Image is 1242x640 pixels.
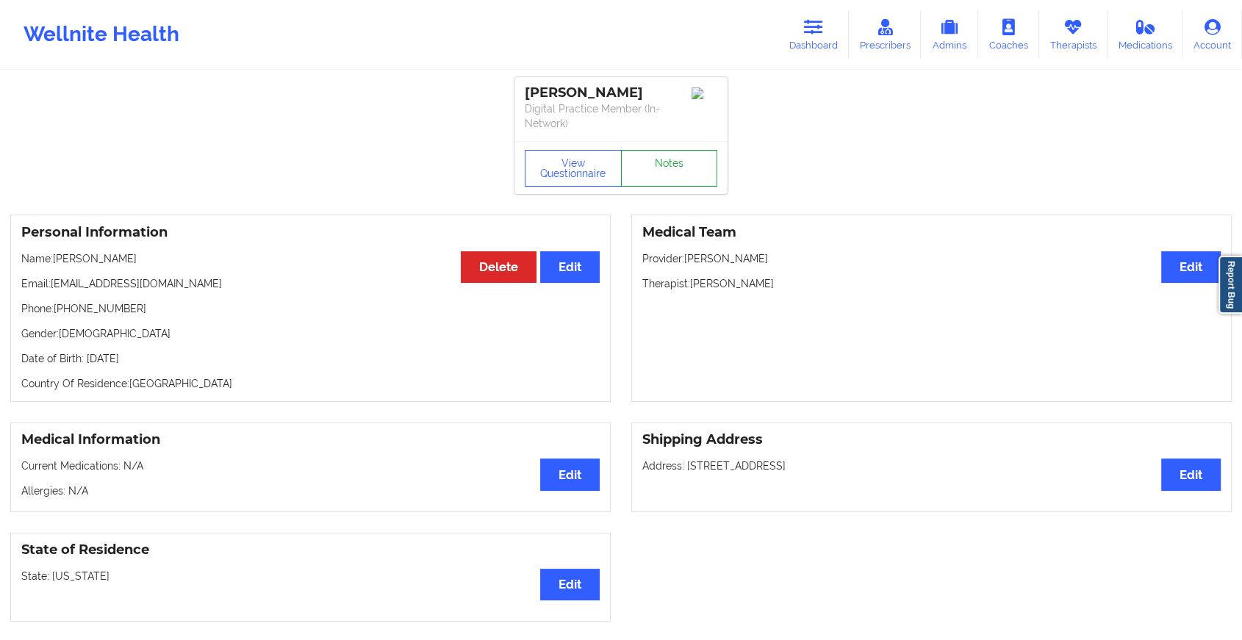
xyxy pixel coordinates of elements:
[1039,10,1108,59] a: Therapists
[525,150,622,187] button: View Questionnaire
[540,459,600,490] button: Edit
[778,10,849,59] a: Dashboard
[642,251,1221,266] p: Provider: [PERSON_NAME]
[1161,459,1221,490] button: Edit
[21,431,600,448] h3: Medical Information
[525,101,717,131] p: Digital Practice Member (In-Network)
[1182,10,1242,59] a: Account
[21,351,600,366] p: Date of Birth: [DATE]
[978,10,1039,59] a: Coaches
[461,251,536,283] button: Delete
[642,431,1221,448] h3: Shipping Address
[1218,256,1242,314] a: Report Bug
[642,224,1221,241] h3: Medical Team
[21,224,600,241] h3: Personal Information
[21,569,600,583] p: State: [US_STATE]
[692,87,717,99] img: Image%2Fplaceholer-image.png
[21,276,600,291] p: Email: [EMAIL_ADDRESS][DOMAIN_NAME]
[540,251,600,283] button: Edit
[21,301,600,316] p: Phone: [PHONE_NUMBER]
[1161,251,1221,283] button: Edit
[642,276,1221,291] p: Therapist: [PERSON_NAME]
[849,10,922,59] a: Prescribers
[1108,10,1183,59] a: Medications
[21,251,600,266] p: Name: [PERSON_NAME]
[21,376,600,391] p: Country Of Residence: [GEOGRAPHIC_DATA]
[921,10,978,59] a: Admins
[21,542,600,558] h3: State of Residence
[525,85,717,101] div: [PERSON_NAME]
[642,459,1221,473] p: Address: [STREET_ADDRESS]
[540,569,600,600] button: Edit
[21,326,600,341] p: Gender: [DEMOGRAPHIC_DATA]
[21,459,600,473] p: Current Medications: N/A
[621,150,718,187] a: Notes
[21,483,600,498] p: Allergies: N/A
